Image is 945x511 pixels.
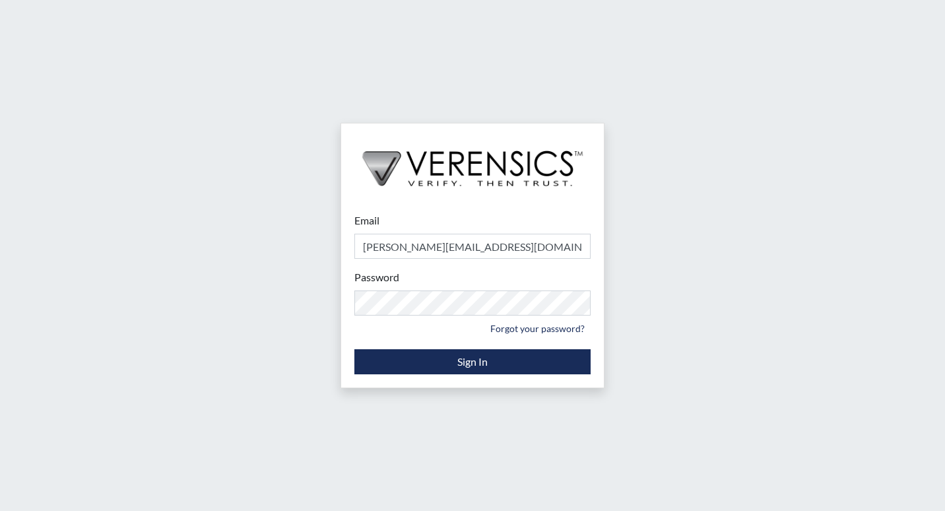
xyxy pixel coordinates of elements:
label: Email [354,213,379,228]
button: Sign In [354,349,591,374]
img: logo-wide-black.2aad4157.png [341,123,604,200]
label: Password [354,269,399,285]
a: Forgot your password? [484,318,591,339]
input: Email [354,234,591,259]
